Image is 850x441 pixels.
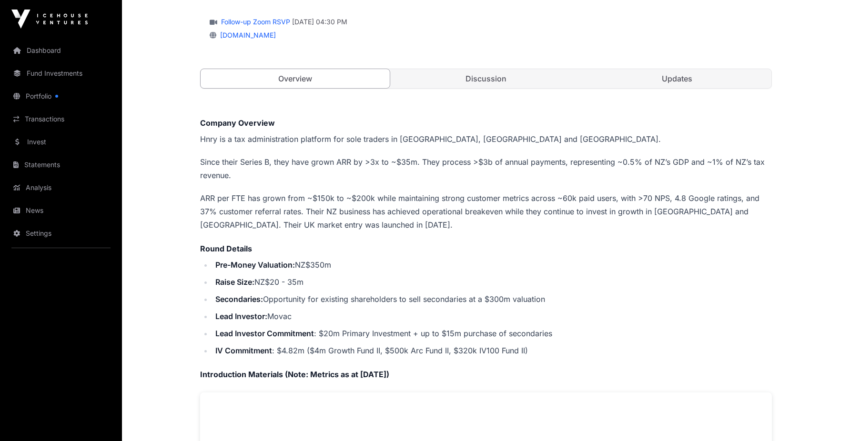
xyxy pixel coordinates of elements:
a: [DOMAIN_NAME] [216,31,276,39]
a: Overview [200,69,390,89]
li: NZ$350m [212,258,772,271]
strong: Introduction Materials (Note: Metrics as at [DATE]) [200,370,389,379]
nav: Tabs [201,69,771,88]
a: Dashboard [8,40,114,61]
a: Follow-up Zoom RSVP [219,17,290,27]
a: Statements [8,154,114,175]
li: : $20m Primary Investment + up to $15m purchase of secondaries [212,327,772,340]
p: ARR per FTE has grown from ~$150k to ~$200k while maintaining strong customer metrics across ~60k... [200,191,772,231]
img: Icehouse Ventures Logo [11,10,88,29]
a: Transactions [8,109,114,130]
a: Fund Investments [8,63,114,84]
li: Movac [212,310,772,323]
a: Settings [8,223,114,244]
div: Domain Overview [38,56,85,62]
p: Hnry is a tax administration platform for sole traders in [GEOGRAPHIC_DATA], [GEOGRAPHIC_DATA] an... [200,132,772,146]
li: : $4.82m ($4m Growth Fund II, $500k Arc Fund II, $320k IV100 Fund II) [212,344,772,357]
strong: Round Details [200,244,252,253]
strong: Raise Size: [215,277,254,287]
strong: Lead Investor: [215,311,267,321]
div: Keywords by Traffic [107,56,157,62]
a: Portfolio [8,86,114,107]
a: Updates [582,69,771,88]
img: tab_keywords_by_traffic_grey.svg [96,55,104,63]
img: tab_domain_overview_orange.svg [28,55,35,63]
strong: Secondaries: [215,294,263,304]
strong: Pre-Money Valuation: [215,260,295,270]
strong: Lead Investor Commitment [215,329,314,338]
iframe: Chat Widget [802,395,850,441]
a: News [8,200,114,221]
li: Opportunity for existing shareholders to sell secondaries at a $300m valuation [212,292,772,306]
li: NZ$20 - 35m [212,275,772,289]
strong: IV Commitment [215,346,272,355]
a: Analysis [8,177,114,198]
a: Discussion [392,69,581,88]
span: [DATE] 04:30 PM [292,17,347,27]
p: Since their Series B, they have grown ARR by >3x to ~$35m. They process >$3b of annual payments, ... [200,155,772,182]
div: Domain: [DOMAIN_NAME] [25,25,105,32]
a: Invest [8,131,114,152]
strong: Company Overview [200,118,275,128]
